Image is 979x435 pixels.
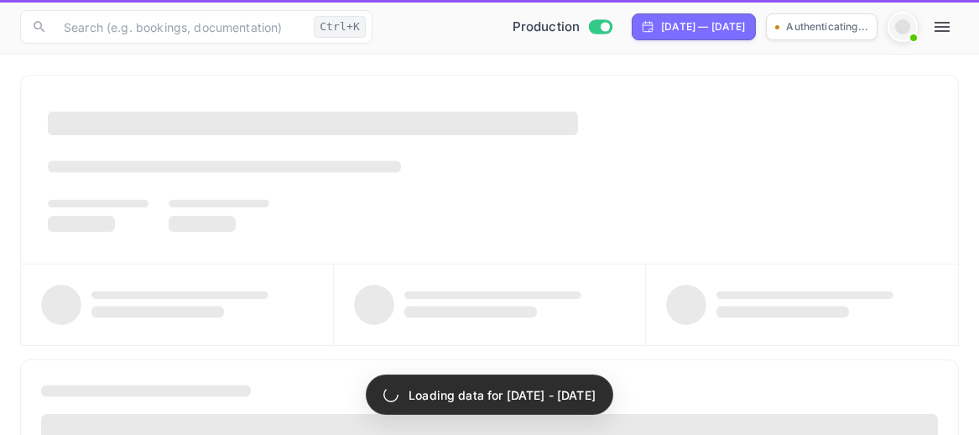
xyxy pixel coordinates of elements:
[409,386,596,404] p: Loading data for [DATE] - [DATE]
[513,18,581,37] span: Production
[506,18,619,37] div: Switch to Sandbox mode
[54,10,307,44] input: Search (e.g. bookings, documentation)
[661,19,745,34] div: [DATE] — [DATE]
[786,19,868,34] p: Authenticating...
[314,16,366,38] div: Ctrl+K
